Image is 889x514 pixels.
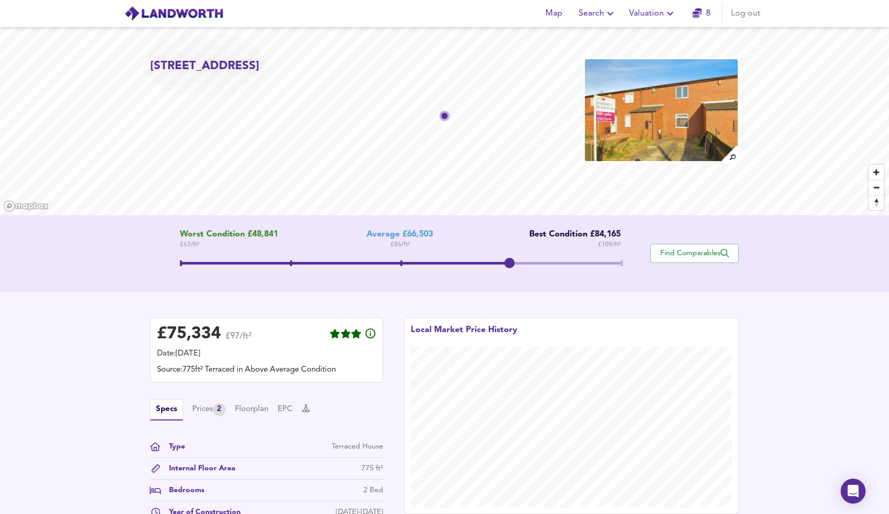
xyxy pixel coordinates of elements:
[278,404,293,415] button: EPC
[869,165,884,180] button: Zoom in
[629,6,676,21] span: Valuation
[731,6,761,21] span: Log out
[180,240,278,250] span: £ 63 / ft²
[574,3,621,24] button: Search
[411,324,517,347] div: Local Market Price History
[579,6,617,21] span: Search
[361,463,383,474] div: 775 ft²
[157,348,376,360] div: Date: [DATE]
[226,332,252,347] span: £97/ft²
[727,3,765,24] button: Log out
[332,441,383,452] div: Terraced House
[161,441,185,452] div: Type
[685,3,718,24] button: 8
[650,244,739,263] button: Find Comparables
[150,58,259,74] h2: [STREET_ADDRESS]
[625,3,681,24] button: Valuation
[598,240,621,250] span: £ 109 / ft²
[150,399,183,420] button: Specs
[363,485,383,496] div: 2 Bed
[3,200,49,212] a: Mapbox homepage
[367,230,433,240] div: Average £66,503
[192,403,226,416] button: Prices2
[157,326,221,342] div: £ 75,334
[235,404,268,415] button: Floorplan
[390,240,410,250] span: £ 86 / ft²
[180,230,278,240] span: Worst Condition £48,841
[161,463,236,474] div: Internal Floor Area
[192,403,226,416] div: Prices
[841,479,866,504] div: Open Intercom Messenger
[124,6,224,21] img: logo
[161,485,204,496] div: Bedrooms
[584,58,739,162] img: property
[721,144,739,163] img: search
[521,230,621,240] div: Best Condition £84,165
[692,6,711,21] a: 8
[869,180,884,195] button: Zoom out
[869,195,884,210] button: Reset bearing to north
[157,364,376,376] div: Source: 775ft² Terraced in Above Average Condition
[213,403,226,416] div: 2
[656,248,733,258] span: Find Comparables
[537,3,570,24] button: Map
[541,6,566,21] span: Map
